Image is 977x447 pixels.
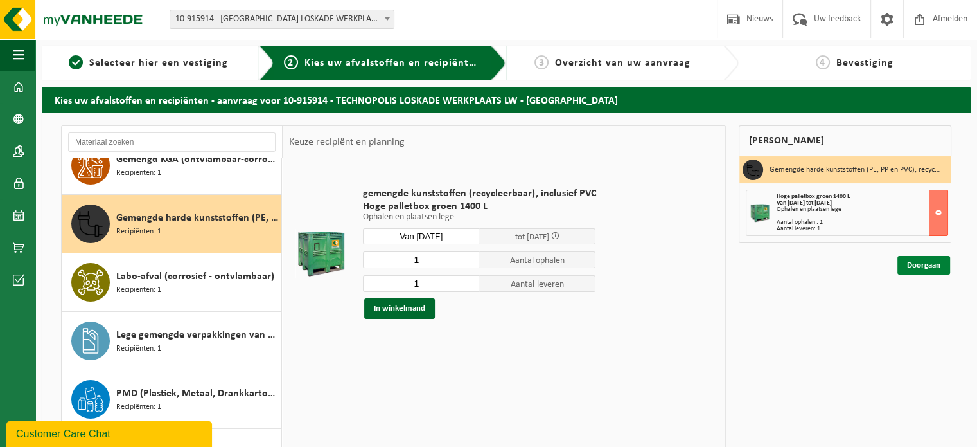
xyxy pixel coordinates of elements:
[116,269,274,284] span: Labo-afval (corrosief - ontvlambaar)
[363,228,479,244] input: Selecteer datum
[69,55,83,69] span: 1
[170,10,394,28] span: 10-915914 - TECHNOPOLIS LOSKADE WERKPLAATS LW - MECHELEN
[48,55,249,71] a: 1Selecteer hier een vestiging
[515,233,549,241] span: tot [DATE]
[479,251,595,268] span: Aantal ophalen
[777,206,948,213] div: Ophalen en plaatsen lege
[6,419,215,447] iframe: chat widget
[534,55,549,69] span: 3
[62,253,282,312] button: Labo-afval (corrosief - ontvlambaar) Recipiënten: 1
[777,226,948,232] div: Aantal leveren: 1
[304,58,481,68] span: Kies uw afvalstoffen en recipiënten
[739,125,952,156] div: [PERSON_NAME]
[42,87,971,112] h2: Kies uw afvalstoffen en recipiënten - aanvraag voor 10-915914 - TECHNOPOLIS LOSKADE WERKPLAATS LW...
[555,58,691,68] span: Overzicht van uw aanvraag
[777,219,948,226] div: Aantal ophalen : 1
[816,55,830,69] span: 4
[170,10,394,29] span: 10-915914 - TECHNOPOLIS LOSKADE WERKPLAATS LW - MECHELEN
[284,55,298,69] span: 2
[363,213,595,222] p: Ophalen en plaatsen lege
[62,312,282,370] button: Lege gemengde verpakkingen van gevaarlijke stoffen Recipiënten: 1
[116,210,278,226] span: Gemengde harde kunststoffen (PE, PP en PVC), recycleerbaar (industrieel)
[897,256,950,275] a: Doorgaan
[62,136,282,195] button: Gemengd KGA (ontvlambaar-corrosief) Recipiënten: 1
[283,126,411,158] div: Keuze recipiënt en planning
[89,58,228,68] span: Selecteer hier een vestiging
[116,152,278,167] span: Gemengd KGA (ontvlambaar-corrosief)
[116,327,278,343] span: Lege gemengde verpakkingen van gevaarlijke stoffen
[479,275,595,292] span: Aantal leveren
[777,193,850,200] span: Hoge palletbox groen 1400 L
[364,298,435,319] button: In winkelmand
[116,284,161,296] span: Recipiënten: 1
[68,132,276,152] input: Materiaal zoeken
[116,343,161,355] span: Recipiënten: 1
[777,199,832,206] strong: Van [DATE] tot [DATE]
[116,386,278,401] span: PMD (Plastiek, Metaal, Drankkartons) (bedrijven)
[363,187,595,200] span: gemengde kunststoffen (recycleerbaar), inclusief PVC
[116,226,161,238] span: Recipiënten: 1
[62,195,282,253] button: Gemengde harde kunststoffen (PE, PP en PVC), recycleerbaar (industrieel) Recipiënten: 1
[116,167,161,179] span: Recipiënten: 1
[363,200,595,213] span: Hoge palletbox groen 1400 L
[62,370,282,429] button: PMD (Plastiek, Metaal, Drankkartons) (bedrijven) Recipiënten: 1
[836,58,893,68] span: Bevestiging
[116,401,161,414] span: Recipiënten: 1
[770,160,942,180] h3: Gemengde harde kunststoffen (PE, PP en PVC), recycleerbaar (industrieel)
